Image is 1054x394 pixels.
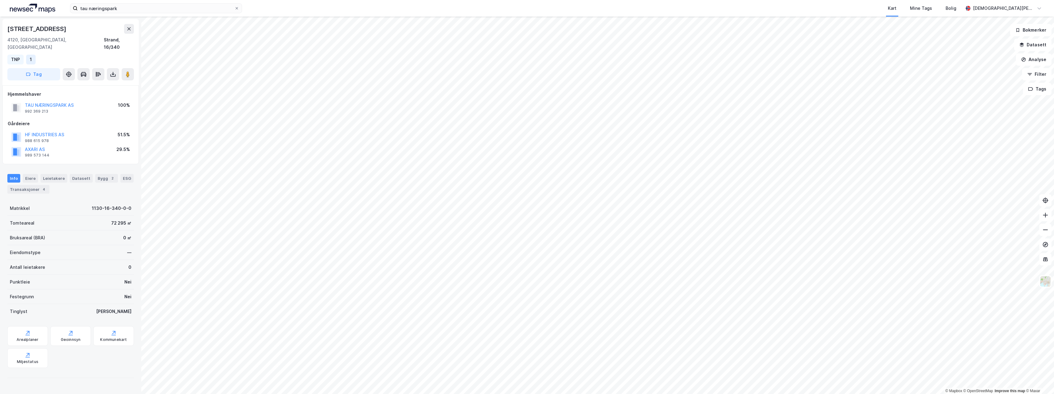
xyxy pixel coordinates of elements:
div: Nei [124,278,131,286]
div: ESG [120,174,134,183]
div: Kontrollprogram for chat [1023,365,1054,394]
div: Eiere [23,174,38,183]
button: Filter [1022,68,1052,80]
a: Mapbox [945,389,962,393]
input: Søk på adresse, matrikkel, gårdeiere, leietakere eller personer [78,4,234,13]
div: Eiendomstype [10,249,41,256]
img: logo.a4113a55bc3d86da70a041830d287a7e.svg [10,4,55,13]
div: Datasett [70,174,93,183]
div: 4120, [GEOGRAPHIC_DATA], [GEOGRAPHIC_DATA] [7,36,104,51]
img: Z [1040,276,1051,287]
iframe: Chat Widget [1023,365,1054,394]
div: Strand, 16/340 [104,36,134,51]
div: Transaksjoner [7,185,49,194]
div: 988 615 978 [25,138,49,143]
div: Info [7,174,20,183]
div: Arealplaner [17,337,38,342]
div: Tomteareal [10,219,34,227]
div: 2 [109,175,115,181]
div: — [127,249,131,256]
div: Nei [124,293,131,300]
div: [DEMOGRAPHIC_DATA][PERSON_NAME] [973,5,1034,12]
div: Bygg [95,174,118,183]
div: Matrikkel [10,205,30,212]
div: Miljøstatus [17,359,38,364]
div: Antall leietakere [10,264,45,271]
div: 72 295 ㎡ [111,219,131,227]
div: 100% [118,102,130,109]
div: Leietakere [41,174,67,183]
div: 4 [41,186,47,192]
div: Punktleie [10,278,30,286]
div: 1 [30,56,32,63]
button: Tag [7,68,60,80]
div: 989 573 144 [25,153,49,158]
div: Bruksareal (BRA) [10,234,45,241]
div: Tinglyst [10,308,27,315]
div: 0 ㎡ [123,234,131,241]
div: Mine Tags [910,5,932,12]
button: Tags [1023,83,1052,95]
a: OpenStreetMap [963,389,993,393]
div: 51.5% [118,131,130,138]
a: Improve this map [995,389,1025,393]
div: Geoinnsyn [61,337,81,342]
div: Bolig [946,5,956,12]
div: Kart [888,5,896,12]
div: [STREET_ADDRESS] [7,24,68,34]
div: 1130-16-340-0-0 [92,205,131,212]
div: Gårdeiere [8,120,134,127]
div: [PERSON_NAME] [96,308,131,315]
div: 0 [128,264,131,271]
div: Festegrunn [10,293,34,300]
button: Analyse [1016,53,1052,66]
div: 992 369 213 [25,109,48,114]
button: Bokmerker [1010,24,1052,36]
button: Datasett [1014,39,1052,51]
div: Hjemmelshaver [8,91,134,98]
div: TNP [11,56,20,63]
div: Kommunekart [100,337,127,342]
div: 29.5% [116,146,130,153]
